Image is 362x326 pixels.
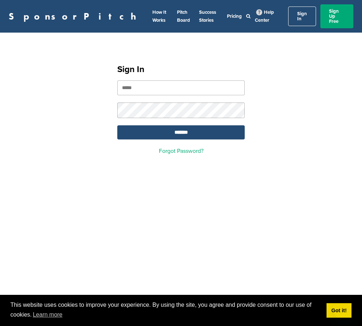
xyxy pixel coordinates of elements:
[227,13,242,19] a: Pricing
[9,12,141,21] a: SponsorPitch
[117,63,245,76] h1: Sign In
[10,301,321,320] span: This website uses cookies to improve your experience. By using the site, you agree and provide co...
[177,9,190,23] a: Pitch Board
[320,4,353,28] a: Sign Up Free
[152,9,166,23] a: How It Works
[327,303,352,318] a: dismiss cookie message
[199,9,216,23] a: Success Stories
[333,297,356,320] iframe: Button to launch messaging window
[255,8,274,25] a: Help Center
[32,309,64,320] a: learn more about cookies
[159,147,203,155] a: Forgot Password?
[288,7,316,26] a: Sign In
